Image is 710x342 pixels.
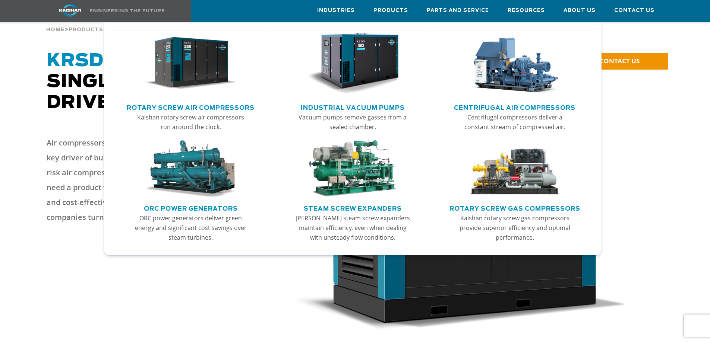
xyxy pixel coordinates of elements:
a: Products [373,0,408,20]
img: kaishan logo [42,4,98,17]
a: Centrifugal Air Compressors [454,101,575,112]
a: ORC Power Generators [144,202,238,213]
span: KRSD [47,52,104,70]
a: Industrial Vacuum Pumps [301,101,405,112]
span: Home [46,28,64,32]
img: thumb-Centrifugal-Air-Compressors [469,33,561,95]
a: Industries [317,0,355,20]
img: thumb-Steam-Screw-Expanders [307,140,398,198]
a: Steam Screw Expanders [304,202,402,213]
p: Centrifugal compressors deliver a constant stream of compressed air. [457,112,573,132]
a: Parts and Service [427,0,489,20]
img: Engineering the future [90,9,164,12]
span: Contact Us [614,6,654,15]
a: Rotary Screw Gas Compressors [449,202,580,213]
span: Industries [317,6,355,15]
img: thumb-Rotary-Screw-Air-Compressors [145,33,236,95]
p: [PERSON_NAME] steam screw expanders maintain efficiency, even when dealing with unsteady flow con... [294,213,411,242]
a: Rotary Screw Air Compressors [127,101,255,112]
a: Products [69,26,103,33]
p: Air compressors, often known as the fourth utility, are a key driver of business success. As such... [47,135,263,225]
span: Resources [508,6,545,15]
p: Kaishan rotary screw gas compressors provide superior efficiency and optimal performance. [457,213,573,242]
span: Products [373,6,408,15]
span: Single-Stage Direct Drive Compressors [47,52,279,112]
a: Resources [508,0,545,20]
p: ORC power generators deliver green energy and significant cost savings over steam turbines. [133,213,249,242]
span: Products [69,28,103,32]
p: Vacuum pumps remove gasses from a sealed chamber. [294,112,411,132]
img: thumb-ORC-Power-Generators [145,140,236,198]
span: About Us [564,6,596,15]
a: Contact Us [614,0,654,20]
img: thumb-Rotary-Screw-Gas-Compressors [469,140,561,198]
span: CONTACT US [600,57,640,65]
a: CONTACT US [576,53,668,70]
img: thumb-Industrial-Vacuum-Pumps [307,33,398,95]
p: Kaishan rotary screw air compressors run around the clock. [133,112,249,132]
a: About Us [564,0,596,20]
a: Home [46,26,64,33]
span: Parts and Service [427,6,489,15]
